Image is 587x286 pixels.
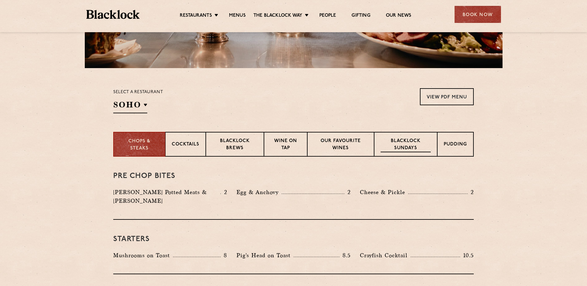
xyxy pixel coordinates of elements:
[314,138,367,152] p: Our favourite wines
[180,13,212,19] a: Restaurants
[113,251,173,260] p: Mushrooms on Toast
[212,138,257,152] p: Blacklock Brews
[172,141,199,149] p: Cocktails
[113,99,147,113] h2: SOHO
[352,13,370,19] a: Gifting
[444,141,467,149] p: Pudding
[420,88,474,105] a: View PDF Menu
[113,188,220,205] p: [PERSON_NAME] Potted Meats & [PERSON_NAME]
[221,251,227,259] p: 8
[221,188,227,196] p: 2
[229,13,246,19] a: Menus
[319,13,336,19] a: People
[236,188,282,197] p: Egg & Anchovy
[386,13,412,19] a: Our News
[113,172,474,180] h3: Pre Chop Bites
[253,13,302,19] a: The Blacklock Way
[344,188,351,196] p: 2
[113,88,163,96] p: Select a restaurant
[455,6,501,23] div: Book Now
[270,138,301,152] p: Wine on Tap
[120,138,159,152] p: Chops & Steaks
[460,251,474,259] p: 10.5
[236,251,294,260] p: Pig's Head on Toast
[360,251,411,260] p: Crayfish Cocktail
[339,251,351,259] p: 8.5
[86,10,140,19] img: BL_Textured_Logo-footer-cropped.svg
[468,188,474,196] p: 2
[360,188,408,197] p: Cheese & Pickle
[113,235,474,243] h3: Starters
[381,138,431,152] p: Blacklock Sundays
